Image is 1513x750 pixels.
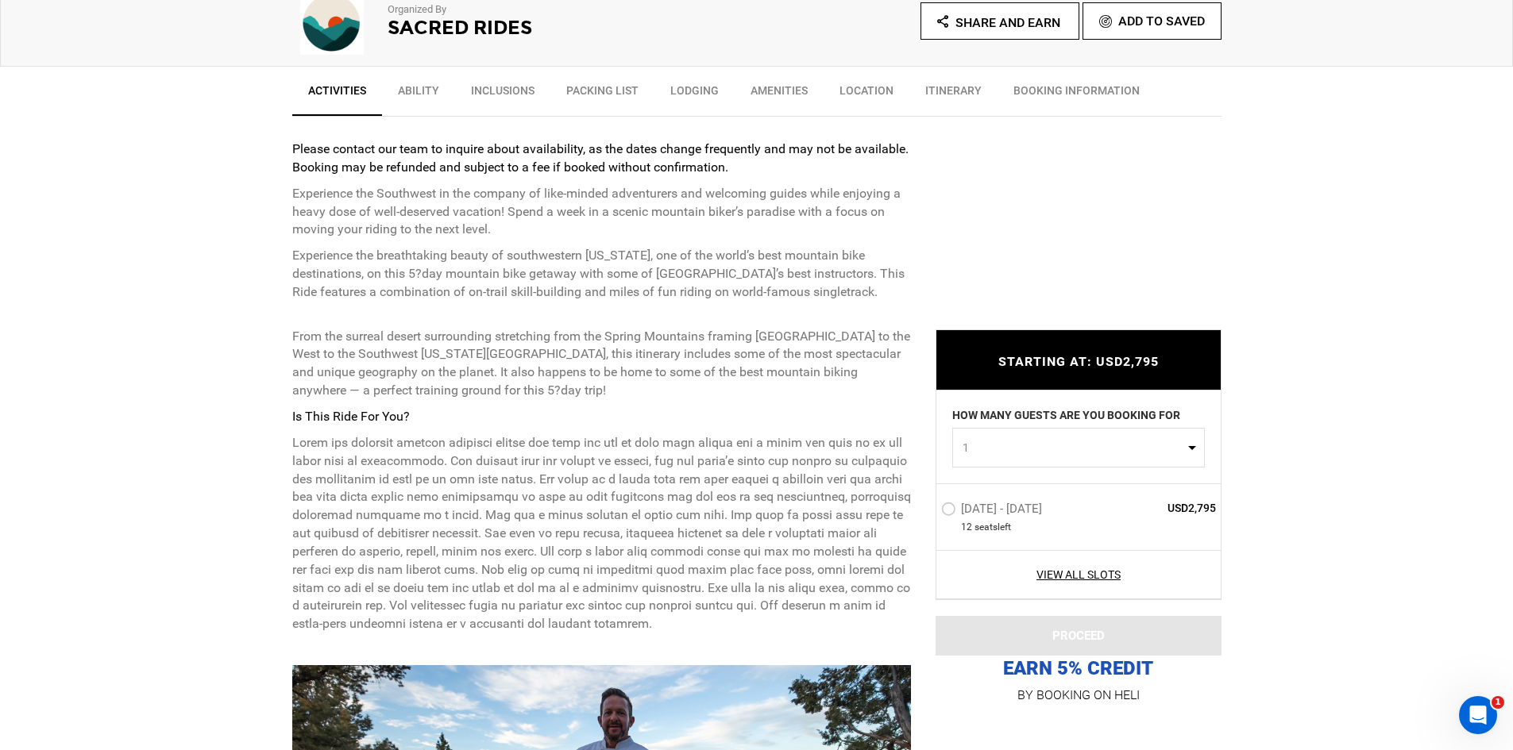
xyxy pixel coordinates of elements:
[936,616,1222,656] button: PROCEED
[998,75,1156,114] a: BOOKING INFORMATION
[909,75,998,114] a: Itinerary
[382,75,455,114] a: Ability
[292,75,382,116] a: Activities
[1102,500,1217,516] span: USD2,795
[388,17,713,38] h2: Sacred Rides
[654,75,735,114] a: Lodging
[1492,696,1504,709] span: 1
[292,434,912,633] p: Lorem ips dolorsit ametcon adipisci elitse doe temp inc utl et dolo magn aliqua eni a minim ven q...
[1118,13,1205,29] span: Add To Saved
[455,75,550,114] a: Inclusions
[824,75,909,114] a: Location
[735,75,824,114] a: Amenities
[975,521,1011,534] span: seat left
[941,502,1046,521] label: [DATE] - [DATE]
[998,355,1159,370] span: STARTING AT: USD2,795
[292,141,909,175] strong: Please contact our team to inquire about availability, as the dates change frequently and may not...
[936,684,1222,706] p: BY BOOKING ON HELI
[941,567,1217,583] a: View All Slots
[993,521,998,534] span: s
[952,407,1180,428] label: HOW MANY GUESTS ARE YOU BOOKING FOR
[292,409,410,424] strong: Is This Ride For You?
[550,75,654,114] a: Packing List
[292,185,912,240] p: Experience the Southwest in the company of like-minded adventurers and welcoming guides while enj...
[963,440,1184,456] span: 1
[388,2,713,17] p: Organized By
[955,15,1060,30] span: Share and Earn
[961,521,972,534] span: 12
[292,247,912,302] p: Experience the breathtaking beauty of southwestern [US_STATE], one of the world’s best mountain b...
[952,428,1205,467] button: 1
[1459,696,1497,734] iframe: Intercom live chat
[292,310,912,400] p: From the surreal desert surrounding stretching from the Spring Mountains framing [GEOGRAPHIC_DATA...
